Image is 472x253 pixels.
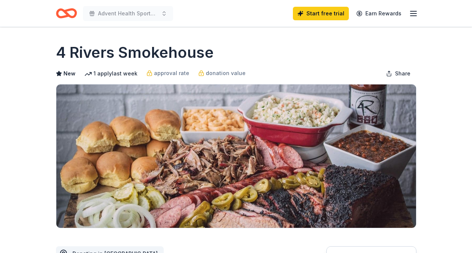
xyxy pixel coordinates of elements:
[56,84,416,228] img: Image for 4 Rivers Smokehouse
[154,69,189,78] span: approval rate
[84,69,137,78] div: 1 apply last week
[98,9,158,18] span: Advent Health Sports Med & Rehab Week
[198,69,246,78] a: donation value
[380,66,416,81] button: Share
[293,7,349,20] a: Start free trial
[56,5,77,22] a: Home
[395,69,410,78] span: Share
[206,69,246,78] span: donation value
[63,69,75,78] span: New
[352,7,406,20] a: Earn Rewards
[146,69,189,78] a: approval rate
[83,6,173,21] button: Advent Health Sports Med & Rehab Week
[56,42,214,63] h1: 4 Rivers Smokehouse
